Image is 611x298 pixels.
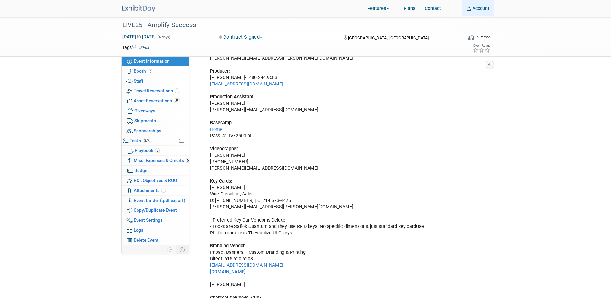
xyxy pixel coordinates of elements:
a: Features [363,1,399,17]
span: 83 [174,98,180,103]
span: to [136,34,142,39]
b: Videographer: [210,146,239,152]
span: Event Information [134,58,170,64]
span: Delete Event [134,237,158,243]
span: 27% [143,138,151,143]
span: Copy/Duplicate Event [134,207,177,213]
span: Event Settings [134,217,163,223]
a: ROI, Objectives & ROO [122,176,189,185]
a: Event Binder (.pdf export) [122,196,189,205]
td: Personalize Event Tab Strip [165,245,176,254]
span: Budget [134,168,149,173]
span: [GEOGRAPHIC_DATA], [GEOGRAPHIC_DATA] [348,35,429,40]
span: Booth not reserved yet [148,68,154,73]
a: Copy/Duplicate Event [122,205,189,215]
div: Event Rating [473,44,490,47]
img: Format-Inperson.png [468,35,474,40]
a: Giveaways [122,106,189,116]
img: ExhibitDay [122,5,155,12]
span: Logs [134,227,143,233]
span: 1 [175,88,179,93]
span: Booth [134,68,154,74]
a: Playbook8 [122,146,189,155]
a: Home [210,127,223,132]
div: Event Format [437,34,491,43]
a: [EMAIL_ADDRESS][DOMAIN_NAME] [210,263,283,268]
span: ROI, Objectives & ROO [134,178,177,183]
a: Contact [420,0,446,16]
a: Delete Event [122,235,189,245]
a: Asset Reservations83 [122,96,189,106]
a: Attachments5 [122,186,189,195]
a: Edit [139,45,149,50]
span: 8 [155,148,160,153]
span: Giveaways [134,108,155,113]
span: Shipments [134,118,156,123]
div: In-Person [475,35,491,40]
a: Event Settings [122,215,189,225]
a: Account [462,0,494,16]
a: Sponsorships [122,126,189,136]
a: Travel Reservations1 [122,86,189,96]
span: Event Binder (.pdf export) [134,198,185,203]
span: Tasks [130,138,151,143]
td: Toggle Event Tabs [176,245,189,254]
a: [DOMAIN_NAME] [210,269,246,274]
span: Attachments [134,188,166,193]
a: Misc. Expenses & Credits5 [122,156,189,165]
span: 5 [186,158,190,163]
span: Misc. Expenses & Credits [134,158,190,163]
b: Production Assistant: [210,94,255,100]
td: Tags [122,44,149,51]
b: Basecamp: [210,120,233,125]
a: [EMAIL_ADDRESS][DOMAIN_NAME] [210,81,283,87]
a: Logs [122,225,189,235]
span: 5 [161,188,166,193]
span: [DATE] [DATE] [122,34,156,40]
a: Staff [122,76,189,86]
a: Event Information [122,56,189,66]
b: Key Cards: [210,178,232,184]
span: (4 days) [157,35,170,39]
a: Shipments [122,116,189,126]
b: Branding Vendor: [210,243,246,249]
span: Travel Reservations [134,88,179,93]
span: Playbook [135,148,160,153]
b: Producer: [210,68,230,74]
span: Asset Reservations [134,98,180,103]
a: Tasks27% [122,136,189,146]
div: LIVE25 - Amplify Success [120,19,459,31]
button: Contract Signed [216,34,265,41]
span: Staff [134,78,143,84]
a: Booth [122,66,189,76]
a: Budget [122,166,189,175]
span: Sponsorships [134,128,161,133]
a: Plans [399,0,420,16]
